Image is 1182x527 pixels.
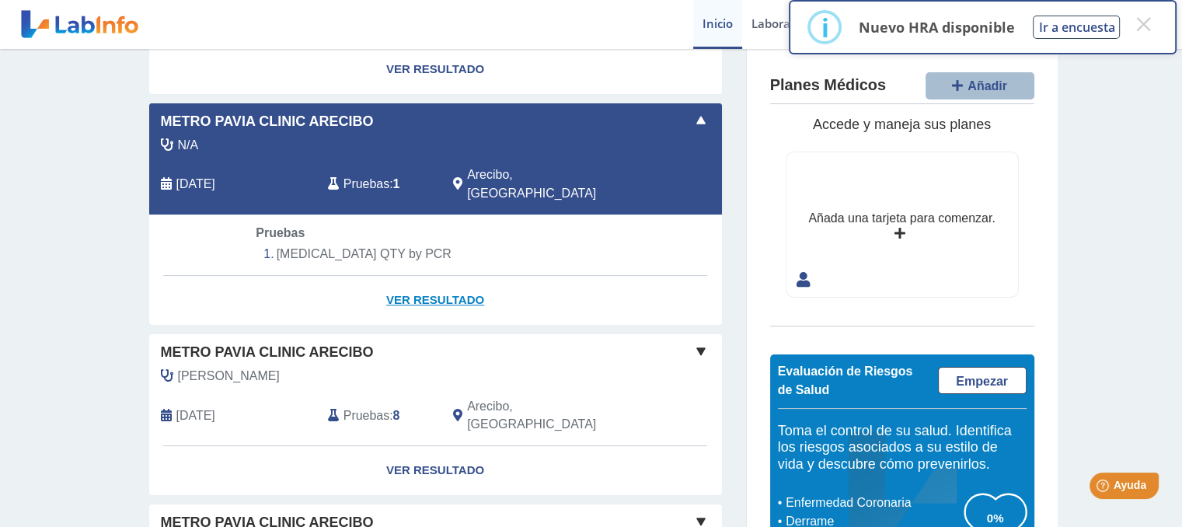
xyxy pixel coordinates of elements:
[770,76,886,95] h4: Planes Médicos
[821,13,828,41] div: i
[938,367,1027,394] a: Empezar
[813,117,991,132] span: Accede y maneja sus planes
[178,367,280,386] span: Nieves Rodriguez, Mariela
[316,397,441,435] div: :
[176,175,215,194] span: 2025-06-05
[256,226,305,239] span: Pruebas
[343,407,389,425] span: Pruebas
[1129,10,1157,38] button: Close this dialog
[1033,16,1120,39] button: Ir a encuesta
[161,342,374,363] span: Metro Pavia Clinic Arecibo
[956,375,1008,388] span: Empezar
[808,209,995,228] div: Añada una tarjeta para comenzar.
[778,365,913,396] span: Evaluación de Riesgos de Salud
[178,136,199,155] span: N/A
[161,111,374,132] span: Metro Pavia Clinic Arecibo
[149,276,722,325] a: Ver Resultado
[968,79,1007,92] span: Añadir
[926,72,1034,99] button: Añadir
[316,166,441,203] div: :
[343,175,389,194] span: Pruebas
[256,243,614,266] li: [MEDICAL_DATA] QTY by PCR
[778,423,1027,473] h5: Toma el control de su salud. Identifica los riesgos asociados a su estilo de vida y descubre cómo...
[858,18,1014,37] p: Nuevo HRA disponible
[1044,466,1165,510] iframe: Help widget launcher
[393,409,400,422] b: 8
[149,446,722,495] a: Ver Resultado
[176,407,215,425] span: 2025-05-12
[467,166,639,203] span: Arecibo, PR
[782,494,964,512] li: Enfermedad Coronaria
[149,45,722,94] a: Ver Resultado
[467,397,639,435] span: Arecibo, PR
[393,177,400,190] b: 1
